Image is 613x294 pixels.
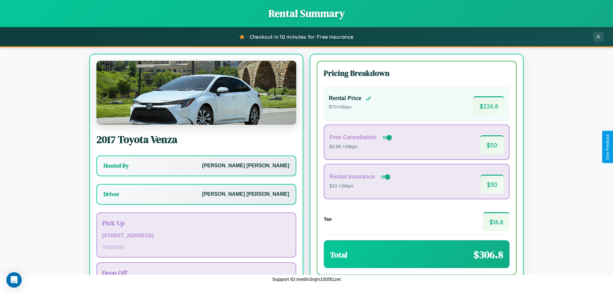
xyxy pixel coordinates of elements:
p: Support ID: met6n3njm1505l1zet [272,275,341,283]
span: $ 306.8 [473,248,503,262]
h4: Tax [324,216,332,222]
div: Give Feedback [605,134,610,160]
h4: Free Cancellation [329,134,376,141]
p: 7 / 15 / 2026 [102,243,291,251]
h4: Rental Price [329,95,361,102]
div: Open Intercom Messenger [6,272,22,288]
p: $10 × 3 days [329,182,391,190]
h3: Drop Off [102,268,291,277]
span: $ 50 [480,135,504,154]
img: Toyota Venza [96,61,296,125]
h3: Pricing Breakdown [324,68,510,78]
p: $ 70 × 3 days [329,103,372,111]
span: $ 16.8 [483,212,510,231]
h3: Driver [103,190,119,198]
p: [STREET_ADDRESS] [102,231,291,241]
p: [PERSON_NAME] [PERSON_NAME] [202,161,289,171]
p: [PERSON_NAME] [PERSON_NAME] [202,190,289,199]
h2: 2017 Toyota Venza [96,132,296,147]
h4: Rental Insurance [329,173,375,180]
h3: Total [330,250,347,260]
p: $3.99 × 3 days [329,143,393,151]
h1: Rental Summary [6,6,607,20]
span: Checkout in 10 minutes for Free Insurance [250,34,353,40]
span: $ 226.8 [473,96,504,115]
h3: Hosted By [103,162,129,170]
span: $ 30 [481,175,504,194]
h3: Pick Up [102,218,291,227]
